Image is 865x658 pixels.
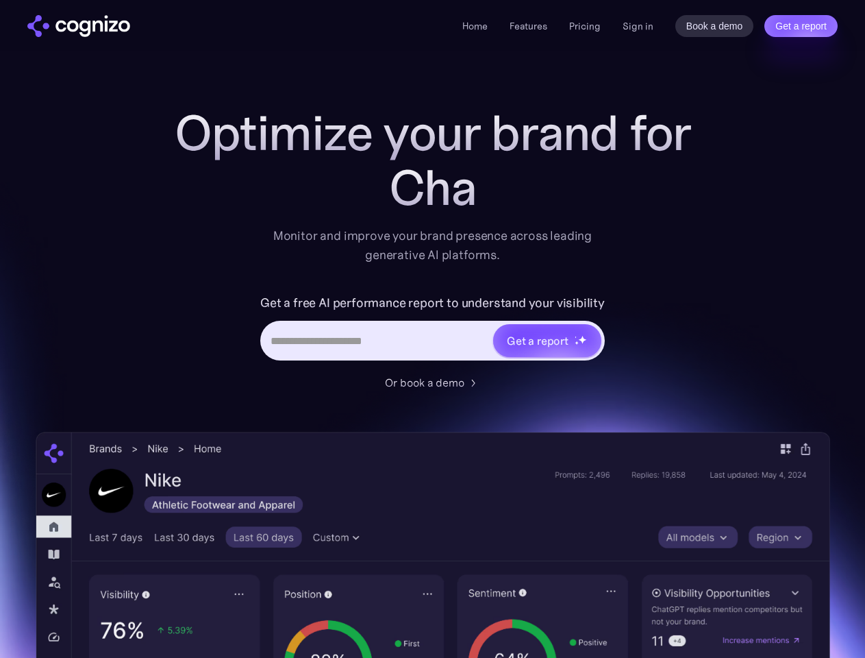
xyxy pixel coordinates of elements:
[764,15,838,37] a: Get a report
[27,15,130,37] img: cognizo logo
[575,336,577,338] img: star
[260,292,605,367] form: Hero URL Input Form
[492,323,603,358] a: Get a reportstarstarstar
[260,292,605,314] label: Get a free AI performance report to understand your visibility
[462,20,488,32] a: Home
[27,15,130,37] a: home
[159,106,707,160] h1: Optimize your brand for
[578,335,587,344] img: star
[159,160,707,215] div: Cha
[569,20,601,32] a: Pricing
[675,15,754,37] a: Book a demo
[264,226,601,265] div: Monitor and improve your brand presence across leading generative AI platforms.
[575,341,579,345] img: star
[385,374,481,391] a: Or book a demo
[623,18,653,34] a: Sign in
[385,374,464,391] div: Or book a demo
[510,20,547,32] a: Features
[507,332,568,349] div: Get a report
